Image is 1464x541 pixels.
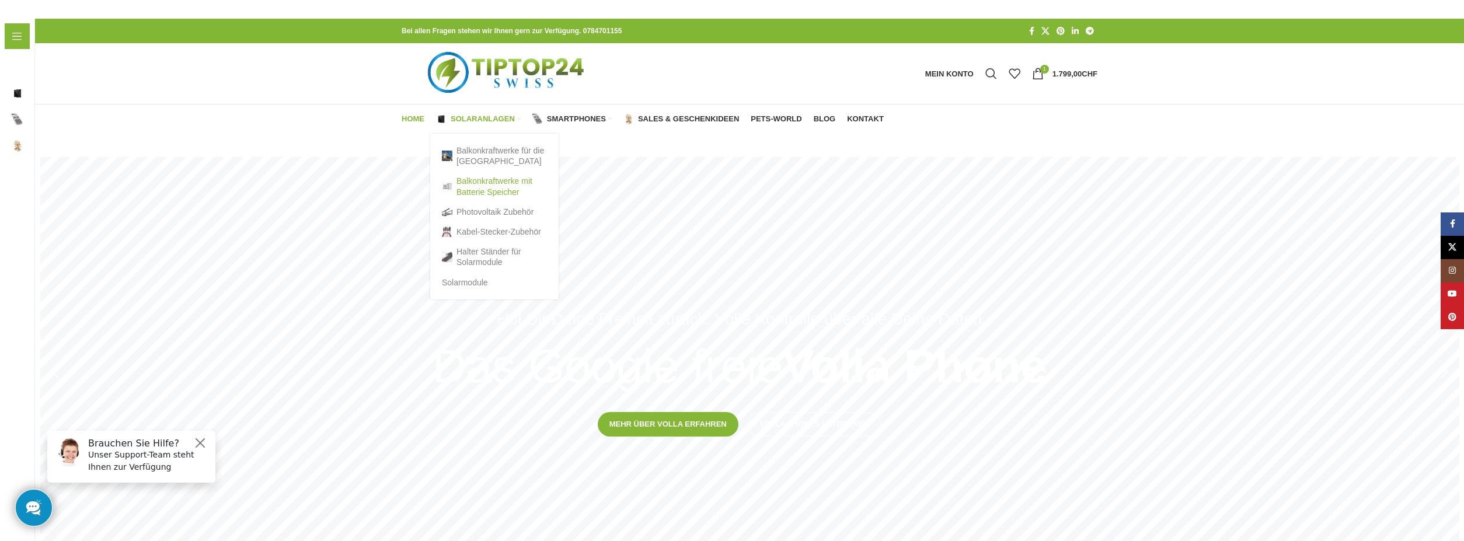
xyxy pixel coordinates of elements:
[747,412,882,437] a: Volla Phones entdecken
[442,182,452,192] img: Balkonkraftwerke mit Batterie Speicher
[814,114,836,124] span: Blog
[1026,23,1038,39] a: Facebook Social Link
[1038,23,1053,39] a: X Social Link
[623,107,739,131] a: Sales & Geschenkideen
[442,242,547,272] a: Halter Ständer für Solarmodule
[1052,69,1097,78] bdi: 1.799,00
[442,207,452,217] img: Photovoltaik Zubehör
[1040,65,1049,74] span: 1
[155,15,169,29] button: Close
[50,27,170,52] p: Unser Support-Team steht Ihnen zur Verfügung
[532,114,543,124] img: Smartphones
[1441,306,1464,329] a: Pinterest Social Link
[436,114,447,124] img: Solaranlagen
[1441,282,1464,306] a: YouTube Social Link
[402,27,622,35] strong: Bei allen Fragen stehen wir Ihnen gern zur Verfügung. 0784701155
[1441,212,1464,236] a: Facebook Social Link
[547,114,606,124] span: Smartphones
[623,114,634,124] img: Sales & Geschenkideen
[442,273,547,292] a: Solarmodule
[751,107,801,131] a: Pets-World
[402,68,614,78] a: Logo der Website
[1430,357,1459,386] div: Next slide
[442,141,547,171] a: Balkonkraftwerke für die [GEOGRAPHIC_DATA]
[751,114,801,124] span: Pets-World
[532,107,612,131] a: Smartphones
[598,412,738,437] a: Mehr über Volla erfahren
[402,107,424,131] a: Home
[1026,62,1103,85] a: 1 1.799,00CHF
[980,62,1003,85] a: Suche
[847,114,884,124] span: Kontakt
[1082,69,1097,78] span: CHF
[919,62,980,85] a: Mein Konto
[442,222,547,242] a: Kabel-Stecker-Zubehör
[442,226,452,237] img: Kabel-Stecker-Zubehör
[40,357,69,386] div: Previous slide
[16,16,46,46] img: Customer service
[1082,23,1097,39] a: Telegram Social Link
[638,114,739,124] span: Sales & Geschenkideen
[442,202,547,222] a: Photovoltaik Zubehör
[609,420,727,429] span: Mehr über Volla erfahren
[436,107,521,131] a: Solaranlagen
[451,114,515,124] span: Solaranlagen
[433,338,1047,395] h4: Das Google freie
[402,43,614,104] img: Tiptop24 Nachhaltige & Faire Produkte
[1441,259,1464,282] a: Instagram Social Link
[442,151,452,161] img: Balkonkraftwerke für die Schweiz
[442,171,547,201] a: Balkonkraftwerke mit Batterie Speicher
[925,70,974,78] span: Mein Konto
[402,114,424,124] span: Home
[442,252,452,262] img: Halter Ständer für Solarmodule
[814,107,836,131] a: Blog
[783,340,1047,392] strong: Volla Phone
[396,107,890,131] div: Hauptnavigation
[1003,62,1026,85] div: Meine Wunschliste
[760,420,869,429] span: Volla Phones entdecken
[1068,23,1082,39] a: LinkedIn Social Link
[1441,236,1464,259] a: X Social Link
[1053,23,1068,39] a: Pinterest Social Link
[847,107,884,131] a: Kontakt
[50,16,170,27] h6: Brauchen Sie Hilfe?
[497,306,982,333] div: Hol Dir Deine Freiheit zurück. Volle Kontrolle über alle Deine Daten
